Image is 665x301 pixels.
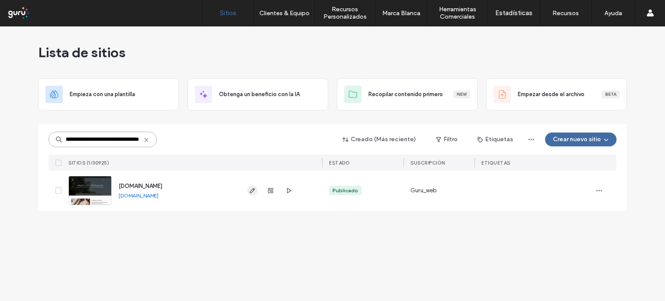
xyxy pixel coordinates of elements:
button: Etiquetas [470,133,521,146]
button: Filtro [427,133,466,146]
span: Obtenga un beneficio con la IA [219,90,300,99]
div: Publicado [332,187,358,194]
div: Empezar desde el archivoBeta [486,78,627,110]
span: ETIQUETAS [481,160,510,166]
label: Recursos [552,10,579,17]
button: Creado (Más reciente) [335,133,424,146]
span: Lista de sitios [38,44,126,61]
span: Recopilar contenido primero [368,90,443,99]
label: Sitios [220,9,236,17]
label: Estadísticas [495,9,533,17]
span: Suscripción [410,160,445,166]
a: [DOMAIN_NAME] [119,183,162,189]
label: Herramientas Comerciales [427,6,487,20]
span: Guru_web [410,186,437,195]
div: Recopilar contenido primeroNew [337,78,478,110]
span: Empezar desde el archivo [518,90,584,99]
div: Obtenga un beneficio con la IA [187,78,328,110]
span: ESTADO [329,160,350,166]
div: Beta [602,91,620,98]
a: [DOMAIN_NAME] [119,192,158,199]
span: Ayuda [19,6,42,14]
label: Clientes & Equipo [259,10,310,17]
label: Ayuda [604,10,622,17]
label: Marca Blanca [382,10,420,17]
span: SITIOS (1/30925) [68,160,109,166]
span: Empieza con una plantilla [70,90,135,99]
label: Recursos Personalizados [315,6,375,20]
div: New [453,91,470,98]
button: Crear nuevo sitio [545,133,617,146]
div: Empieza con una plantilla [38,78,179,110]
